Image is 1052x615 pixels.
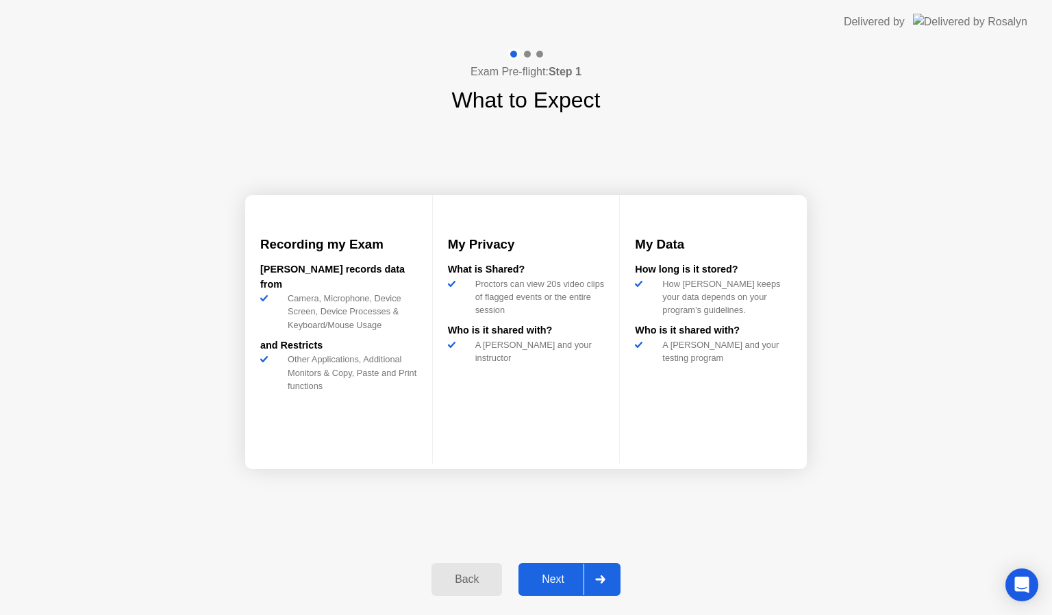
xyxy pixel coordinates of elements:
div: A [PERSON_NAME] and your instructor [470,338,605,364]
div: [PERSON_NAME] records data from [260,262,417,292]
div: Open Intercom Messenger [1005,568,1038,601]
div: How long is it stored? [635,262,792,277]
div: Back [436,573,498,586]
h3: My Privacy [448,235,605,254]
div: Next [523,573,584,586]
div: What is Shared? [448,262,605,277]
b: Step 1 [549,66,581,77]
div: How [PERSON_NAME] keeps your data depends on your program’s guidelines. [657,277,792,317]
h1: What to Expect [452,84,601,116]
button: Back [431,563,502,596]
h3: Recording my Exam [260,235,417,254]
div: Who is it shared with? [448,323,605,338]
button: Next [518,563,621,596]
div: Delivered by [844,14,905,30]
div: Who is it shared with? [635,323,792,338]
div: Proctors can view 20s video clips of flagged events or the entire session [470,277,605,317]
div: A [PERSON_NAME] and your testing program [657,338,792,364]
div: and Restricts [260,338,417,353]
img: Delivered by Rosalyn [913,14,1027,29]
div: Other Applications, Additional Monitors & Copy, Paste and Print functions [282,353,417,392]
h4: Exam Pre-flight: [471,64,581,80]
h3: My Data [635,235,792,254]
div: Camera, Microphone, Device Screen, Device Processes & Keyboard/Mouse Usage [282,292,417,331]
